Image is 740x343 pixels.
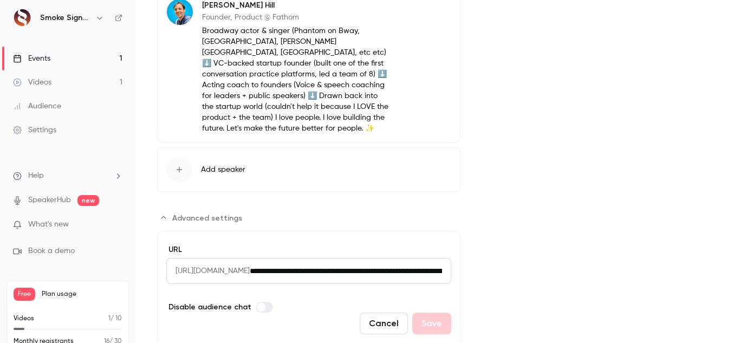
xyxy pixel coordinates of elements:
[157,209,249,226] button: Advanced settings
[202,12,390,23] p: Founder, Product @ Fathom
[28,195,71,206] a: SpeakerHub
[108,314,122,323] p: / 10
[77,195,99,206] span: new
[13,101,61,112] div: Audience
[14,314,34,323] p: Videos
[28,170,44,182] span: Help
[166,244,451,255] label: URL
[42,290,122,299] span: Plan usage
[14,288,35,301] span: Free
[108,315,111,322] span: 1
[157,147,460,192] button: Add speaker
[13,170,122,182] li: help-dropdown-opener
[202,25,390,134] p: Broadway actor & singer (Phantom on Bway, [GEOGRAPHIC_DATA], [PERSON_NAME][GEOGRAPHIC_DATA], [GEO...
[13,125,56,135] div: Settings
[360,313,408,334] button: Cancel
[172,212,242,224] span: Advanced settings
[166,258,250,284] span: [URL][DOMAIN_NAME]
[201,164,245,175] span: Add speaker
[168,301,251,313] span: Disable audience chat
[28,219,69,230] span: What's new
[40,12,91,23] h6: Smoke Signals AI
[109,220,122,230] iframe: Noticeable Trigger
[28,245,75,257] span: Book a demo
[13,53,50,64] div: Events
[13,77,51,88] div: Videos
[14,9,31,27] img: Smoke Signals AI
